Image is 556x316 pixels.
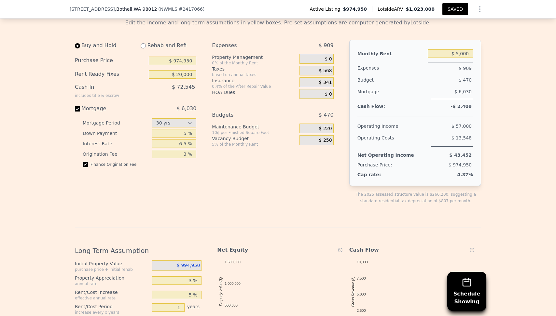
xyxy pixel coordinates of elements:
div: Purchase Price [75,57,146,65]
div: Rent/Cost Period [75,303,149,310]
div: Interest Rate [83,138,149,149]
div: Property Appreciation [75,275,149,281]
div: 5% of the Monthly Rent [212,142,297,147]
div: Buy and Hold [75,40,133,51]
div: 10¢ per Finished Square Foot [212,130,297,135]
div: Net Equity [217,246,283,254]
div: Finance Origination Fee [83,162,196,172]
span: $ 994,950 [177,263,200,268]
div: The 2025 assessed structure value is $266,200, suggesting a standard residential tax depreciation... [351,191,481,204]
span: $ 250 [319,138,332,143]
div: years [185,303,202,315]
span: $ 0 [325,91,332,97]
div: Cash In [75,81,119,98]
span: -$ 2,409 [451,104,472,109]
div: Mortgage [357,86,428,99]
div: Maintenance Budget [212,124,297,130]
div: Net Operating Income [357,149,414,161]
div: Operating Income [357,120,402,132]
div: Rehab and Refi [135,40,196,51]
div: annual rate [75,281,149,286]
div: Cash Flow: [357,104,425,108]
span: $ 470 [319,112,334,118]
div: Insurance [212,77,297,84]
div: HOA Dues [212,89,297,96]
text: 10,000 [357,260,368,264]
text: Property Value ($) [219,277,223,306]
div: Expenses [357,62,425,74]
text: 2,500 [357,309,366,312]
text: 1,000,000 [225,282,241,285]
span: , Bothell [115,6,157,12]
text: Gross Revenue ($) [351,276,355,307]
span: Active Listing [310,6,343,12]
span: $ 909 [319,42,334,48]
div: Down Payment [83,128,149,138]
div: includes title & escrow [75,93,119,98]
div: Operating Costs [357,132,428,147]
span: $ 909 [459,66,472,71]
div: Origination Fee [83,149,149,159]
div: ( ) [158,6,204,12]
div: effective annual rate [75,296,149,301]
div: 0% of the Monthly Rent [212,60,297,66]
text: 5,000 [357,292,366,296]
span: $ 470 [459,77,472,83]
span: $ 220 [319,126,332,132]
span: $ 6,030 [176,105,196,112]
button: SAVED [442,3,468,15]
text: 500,000 [225,303,238,307]
button: Show Options [473,3,486,16]
text: 7,500 [357,276,366,280]
button: ScheduleShowing [447,272,486,311]
div: increase every x years [75,310,149,315]
text: 1,500,000 [225,260,241,264]
input: Mortgage$ 6,030 [75,106,80,112]
div: Expenses [212,40,283,51]
div: Long Term Assumption [75,241,207,255]
div: Initial Property Value [75,260,149,267]
span: $ 6,030 [454,89,472,94]
span: [STREET_ADDRESS] [70,6,115,12]
div: Vacancy Budget [212,135,297,142]
span: 4.37% [457,172,473,177]
div: Cash Flow [349,246,415,254]
span: $1,023,000 [406,7,435,12]
span: $ 0 [325,56,332,62]
div: purchase price + initial rehab [75,267,149,272]
span: $ 72,545 [172,84,195,90]
div: Rent Ready Fixes [75,70,146,79]
span: # 2417066 [179,7,203,12]
div: Rent/Cost Increase [75,289,149,296]
div: Property Management [212,54,297,60]
span: Lotside ARV [378,6,406,12]
div: Budgets [212,109,283,121]
span: , WA 98012 [132,7,157,12]
span: $ 341 [319,80,332,86]
div: Monthly Rent [357,48,425,59]
div: 0.4% of the After Repair Value [212,84,297,89]
div: Mortgage [75,105,148,112]
span: $ 43,452 [449,152,472,158]
div: Budget [357,74,402,86]
span: NWMLS [160,7,177,12]
div: Cap rate: [357,171,403,178]
span: $ 13,548 [452,135,472,140]
span: $974,950 [343,6,367,12]
span: $ 974,950 [449,162,472,167]
span: $ 568 [319,68,332,74]
div: Mortgage Period [83,118,149,128]
div: Edit the income and long term assumptions in yellow boxes. Pre-set assumptions are computer gener... [75,19,481,27]
div: based on annual taxes [212,72,297,77]
div: Purchase Price: [357,161,402,169]
div: Taxes [212,66,297,72]
span: $ 57,000 [452,124,472,129]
